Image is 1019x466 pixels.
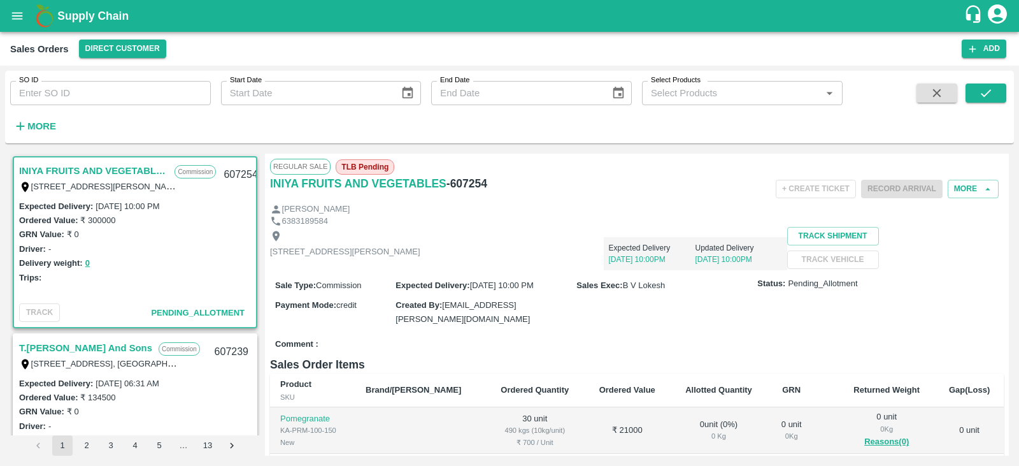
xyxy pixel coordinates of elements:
[52,435,73,456] button: page 1
[19,393,78,402] label: Ordered Value:
[280,425,345,436] div: KA-PRM-100-150
[757,278,785,290] label: Status:
[646,85,818,101] input: Select Products
[57,7,964,25] a: Supply Chain
[270,159,331,174] span: Regular Sale
[173,440,194,452] div: …
[336,300,357,310] span: credit
[270,246,420,258] p: [STREET_ADDRESS][PERSON_NAME]
[19,229,64,239] label: GRN Value:
[685,385,752,395] b: Allotted Quantity
[280,413,345,425] p: Pomegranate
[19,340,152,356] a: T.[PERSON_NAME] And Sons
[19,258,83,268] label: Delivery weight:
[964,4,986,27] div: customer-support
[19,215,78,225] label: Ordered Value:
[853,385,920,395] b: Returned Weight
[19,273,41,282] label: Trips:
[609,242,695,254] p: Expected Delivery
[19,407,64,416] label: GRN Value:
[280,379,311,389] b: Product
[31,181,182,191] label: [STREET_ADDRESS][PERSON_NAME]
[861,183,943,193] span: Please dispatch the trip before ending
[67,407,79,416] label: ₹ 0
[395,300,530,324] span: [EMAIL_ADDRESS][PERSON_NAME][DOMAIN_NAME]
[10,41,69,57] div: Sales Orders
[48,421,51,431] label: -
[222,435,242,456] button: Go to next page
[495,437,574,448] div: ₹ 700 / Unit
[270,175,446,193] a: INIYA FRUITS AND VEGETABLES
[275,300,336,310] label: Payment Mode :
[19,244,46,254] label: Driver:
[96,201,159,211] label: [DATE] 10:00 PM
[175,165,216,178] p: Commission
[67,229,79,239] label: ₹ 0
[19,75,38,85] label: SO ID
[221,81,390,105] input: Start Date
[216,160,265,190] div: 607254
[778,430,805,442] div: 0 Kg
[848,411,925,449] div: 0 unit
[275,280,316,290] label: Sale Type :
[26,435,244,456] nav: pagination navigation
[230,75,262,85] label: Start Date
[19,201,93,211] label: Expected Delivery :
[695,254,782,265] p: [DATE] 10:00PM
[609,254,695,265] p: [DATE] 10:00PM
[431,81,601,105] input: End Date
[485,407,584,454] td: 30 unit
[821,85,837,101] button: Open
[848,423,925,435] div: 0 Kg
[27,121,56,131] strong: More
[197,435,218,456] button: Go to page 13
[96,379,159,388] label: [DATE] 06:31 AM
[962,40,1006,58] button: Add
[19,421,46,431] label: Driver:
[787,227,879,245] button: Track Shipment
[31,358,418,368] label: [STREET_ADDRESS], [GEOGRAPHIC_DATA], [GEOGRAPHIC_DATA], 221007, [GEOGRAPHIC_DATA]
[986,3,1009,29] div: account of current user
[32,3,57,29] img: logo
[576,280,622,290] label: Sales Exec :
[79,40,166,58] button: Select DC
[606,81,631,105] button: Choose date
[282,215,328,228] p: 6383189584
[280,437,345,448] div: New
[151,308,245,317] span: Pending_Allotment
[85,256,90,271] button: 0
[470,280,534,290] span: [DATE] 10:00 PM
[10,115,59,137] button: More
[280,391,345,403] div: SKU
[76,435,97,456] button: Go to page 2
[275,339,318,351] label: Comment :
[446,175,487,193] h6: - 607254
[599,385,655,395] b: Ordered Value
[85,433,90,448] button: 0
[788,278,857,290] span: Pending_Allotment
[48,244,51,254] label: -
[316,280,362,290] span: Commission
[19,163,168,179] a: INIYA FRUITS AND VEGETABLES
[10,81,211,105] input: Enter SO ID
[366,385,461,395] b: Brand/[PERSON_NAME]
[680,430,757,442] div: 0 Kg
[778,419,805,442] div: 0 unit
[695,242,782,254] p: Updated Delivery
[585,407,670,454] td: ₹ 21000
[207,337,256,367] div: 607239
[935,407,1004,454] td: 0 unit
[80,215,115,225] label: ₹ 300000
[782,385,801,395] b: GRN
[3,1,32,31] button: open drawer
[440,75,469,85] label: End Date
[336,159,394,175] span: TLB Pending
[270,356,1004,374] h6: Sales Order Items
[395,81,420,105] button: Choose date
[149,435,169,456] button: Go to page 5
[680,419,757,442] div: 0 unit ( 0 %)
[101,435,121,456] button: Go to page 3
[395,280,469,290] label: Expected Delivery :
[159,342,200,356] p: Commission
